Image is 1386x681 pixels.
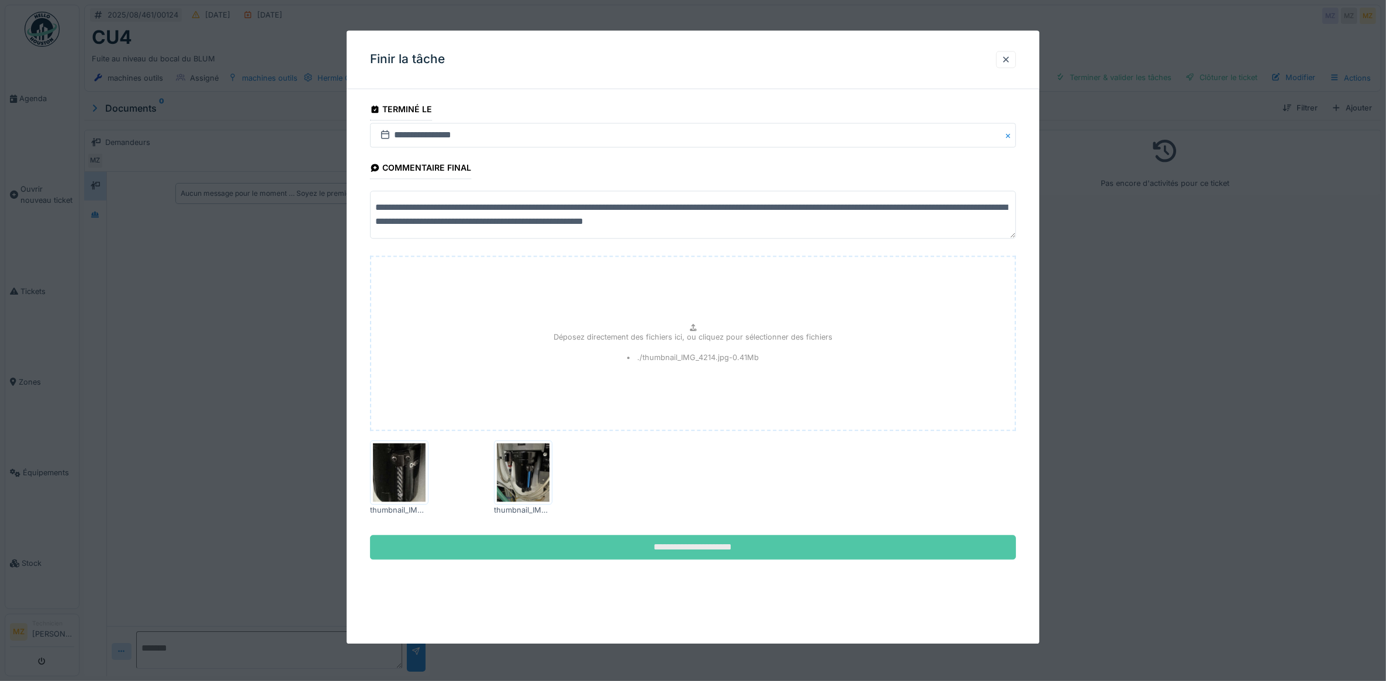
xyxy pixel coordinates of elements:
[1003,123,1016,148] button: Close
[554,331,832,343] p: Déposez directement des fichiers ici, ou cliquez pour sélectionner des fichiers
[370,52,445,67] h3: Finir la tâche
[627,352,759,363] li: ./thumbnail_IMG_4214.jpg - 0.41 Mb
[370,101,433,120] div: Terminé le
[373,444,426,502] img: jv4otiuwykbxe2svjv6c1qare2nx
[370,505,428,516] div: thumbnail_IMG_4221.png
[494,505,552,516] div: thumbnail_IMG_4214.jpg
[497,444,549,502] img: edbuknb837osuua7rrioqxsjyawl
[370,160,472,179] div: Commentaire final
